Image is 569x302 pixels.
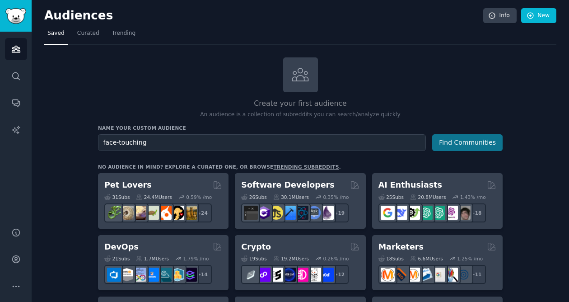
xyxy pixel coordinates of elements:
[273,194,309,200] div: 30.1M Users
[5,8,26,24] img: GummySearch logo
[410,255,443,262] div: 6.6M Users
[282,268,296,282] img: web3
[120,268,134,282] img: AWS_Certified_Experts
[378,241,424,253] h2: Marketers
[330,265,349,284] div: + 12
[406,268,420,282] img: AskMarketing
[457,268,471,282] img: OnlineMarketing
[431,206,445,220] img: chatgpt_prompts_
[444,268,458,282] img: MarketingResearch
[419,206,433,220] img: chatgpt_promptDesign
[74,26,103,45] a: Curated
[170,268,184,282] img: aws_cdk
[323,255,349,262] div: 0.26 % /mo
[244,268,258,282] img: ethfinance
[444,206,458,220] img: OpenAIDev
[273,164,339,170] a: trending subreddits
[193,203,212,222] div: + 24
[269,206,283,220] img: learnjavascript
[47,29,65,38] span: Saved
[77,29,99,38] span: Curated
[98,164,341,170] div: No audience in mind? Explore a curated one, or browse .
[241,241,271,253] h2: Crypto
[183,255,209,262] div: 1.79 % /mo
[307,206,321,220] img: AskComputerScience
[183,206,197,220] img: dogbreed
[109,26,139,45] a: Trending
[98,111,503,119] p: An audience is a collection of subreddits you can search/analyze quickly
[457,255,483,262] div: 1.25 % /mo
[44,26,68,45] a: Saved
[294,206,308,220] img: reactnative
[241,179,334,191] h2: Software Developers
[158,268,172,282] img: platformengineering
[269,268,283,282] img: ethstaker
[241,194,266,200] div: 26 Sub s
[244,206,258,220] img: software
[193,265,212,284] div: + 14
[145,206,159,220] img: turtle
[330,203,349,222] div: + 19
[323,194,349,200] div: 0.35 % /mo
[112,29,135,38] span: Trending
[419,268,433,282] img: Emailmarketing
[132,268,146,282] img: Docker_DevOps
[467,203,486,222] div: + 18
[104,255,130,262] div: 21 Sub s
[98,98,503,109] h2: Create your first audience
[104,179,152,191] h2: Pet Lovers
[107,206,121,220] img: herpetology
[393,206,407,220] img: DeepSeek
[132,206,146,220] img: leopardgeckos
[381,268,395,282] img: content_marketing
[457,206,471,220] img: ArtificalIntelligence
[378,179,442,191] h2: AI Enthusiasts
[282,206,296,220] img: iOSProgramming
[320,268,334,282] img: defi_
[136,194,172,200] div: 24.4M Users
[432,134,503,151] button: Find Communities
[273,255,309,262] div: 19.2M Users
[406,206,420,220] img: AItoolsCatalog
[257,268,271,282] img: 0xPolygon
[294,268,308,282] img: defiblockchain
[467,265,486,284] div: + 11
[98,125,503,131] h3: Name your custom audience
[241,255,266,262] div: 19 Sub s
[136,255,169,262] div: 1.7M Users
[158,206,172,220] img: cockatiel
[521,8,556,24] a: New
[483,8,517,24] a: Info
[145,268,159,282] img: DevOpsLinks
[120,206,134,220] img: ballpython
[98,134,426,151] input: Pick a short name, like "Digital Marketers" or "Movie-Goers"
[170,206,184,220] img: PetAdvice
[307,268,321,282] img: CryptoNews
[410,194,446,200] div: 20.8M Users
[378,194,404,200] div: 25 Sub s
[460,194,486,200] div: 1.43 % /mo
[107,268,121,282] img: azuredevops
[104,194,130,200] div: 31 Sub s
[183,268,197,282] img: PlatformEngineers
[320,206,334,220] img: elixir
[257,206,271,220] img: csharp
[378,255,404,262] div: 18 Sub s
[393,268,407,282] img: bigseo
[431,268,445,282] img: googleads
[104,241,139,253] h2: DevOps
[381,206,395,220] img: GoogleGeminiAI
[186,194,212,200] div: 0.59 % /mo
[44,9,483,23] h2: Audiences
